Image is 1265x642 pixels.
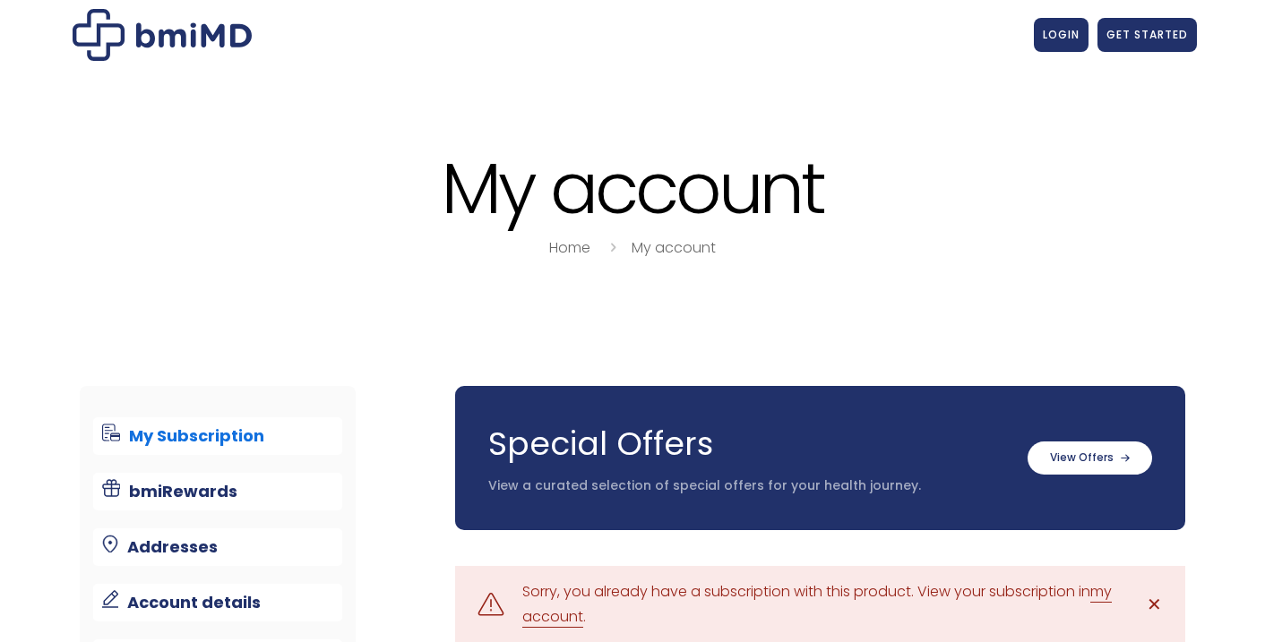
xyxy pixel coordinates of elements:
[1106,27,1188,42] span: GET STARTED
[68,150,1197,227] h1: My account
[549,237,590,258] a: Home
[488,422,1010,467] h3: Special Offers
[93,528,343,566] a: Addresses
[603,237,623,258] i: breadcrumbs separator
[1097,18,1197,52] a: GET STARTED
[1034,18,1089,52] a: LOGIN
[1136,586,1172,622] a: ✕
[73,9,252,61] img: My account
[1043,27,1080,42] span: LOGIN
[1147,592,1162,617] span: ✕
[93,417,343,455] a: My Subscription
[488,477,1010,495] p: View a curated selection of special offers for your health journey.
[93,584,343,621] a: Account details
[522,579,1118,629] div: Sorry, you already have a subscription with this product. View your subscription in .
[632,237,716,258] a: My account
[93,473,343,510] a: bmiRewards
